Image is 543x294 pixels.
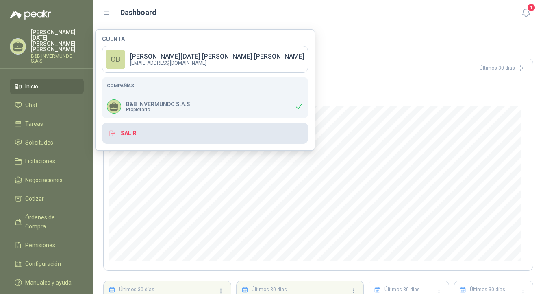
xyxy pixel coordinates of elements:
a: Licitaciones [10,154,84,169]
a: Chat [10,97,84,113]
button: 1 [519,6,533,20]
div: OB [106,50,125,69]
div: Últimos 30 días [480,61,528,75]
p: Últimos 30 días [470,286,505,294]
span: Manuales y ayuda [25,278,72,287]
a: OB[PERSON_NAME][DATE] [PERSON_NAME] [PERSON_NAME][EMAIL_ADDRESS][DOMAIN_NAME] [102,46,308,73]
a: Inicio [10,79,84,94]
p: [PERSON_NAME][DATE] [PERSON_NAME] [PERSON_NAME] [130,53,304,60]
a: Configuración [10,256,84,272]
h1: Dashboard [120,7,156,18]
a: Negociaciones [10,172,84,188]
h4: Cuenta [102,36,308,42]
span: Chat [25,101,37,110]
span: Licitaciones [25,157,55,166]
a: Remisiones [10,237,84,253]
h5: Compañías [107,82,303,89]
a: Solicitudes [10,135,84,150]
span: Propietario [126,107,190,112]
span: Inicio [25,82,38,91]
span: Negociaciones [25,176,63,184]
p: [PERSON_NAME][DATE] [PERSON_NAME] [PERSON_NAME] [31,29,84,52]
p: [EMAIL_ADDRESS][DOMAIN_NAME] [130,61,304,66]
a: Manuales y ayuda [10,275,84,290]
span: Solicitudes [25,138,53,147]
span: Tareas [25,119,43,128]
span: Remisiones [25,241,55,250]
div: B&B INVERMUNDO S.A.SPropietario [102,94,308,118]
span: Configuración [25,259,61,268]
p: Últimos 30 días [252,286,287,294]
p: Últimos 30 días [119,286,154,294]
p: B&B INVERMUNDO S.A.S [31,54,84,64]
p: B&B INVERMUNDO S.A.S [126,101,190,107]
a: Tareas [10,116,84,132]
p: Últimos 30 días [384,286,420,294]
button: Salir [102,123,308,144]
img: Logo peakr [10,10,51,20]
span: 1 [527,4,536,11]
a: Cotizar [10,191,84,206]
span: Cotizar [25,194,44,203]
span: Órdenes de Compra [25,213,76,231]
a: Órdenes de Compra [10,210,84,234]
